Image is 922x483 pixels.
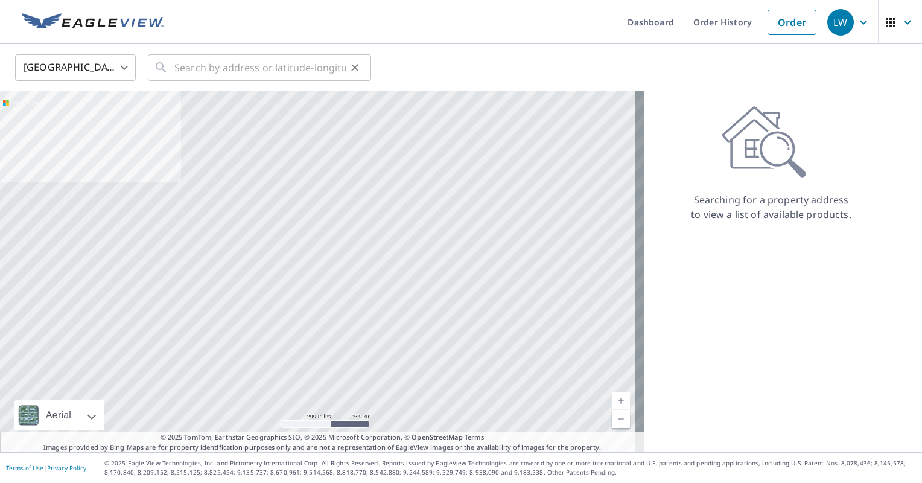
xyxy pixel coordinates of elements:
[174,51,346,85] input: Search by address or latitude-longitude
[6,464,86,472] p: |
[612,392,630,410] a: Current Level 5, Zoom In
[768,10,816,35] a: Order
[161,432,485,443] span: © 2025 TomTom, Earthstar Geographics SIO, © 2025 Microsoft Corporation, ©
[827,9,854,36] div: LW
[690,193,852,222] p: Searching for a property address to view a list of available products.
[412,432,462,441] a: OpenStreetMap
[6,464,43,472] a: Terms of Use
[22,13,164,31] img: EV Logo
[14,400,104,430] div: Aerial
[465,432,485,441] a: Terms
[15,51,136,85] div: [GEOGRAPHIC_DATA]
[47,464,86,472] a: Privacy Policy
[42,400,75,430] div: Aerial
[104,459,916,477] p: © 2025 Eagle View Technologies, Inc. and Pictometry International Corp. All Rights Reserved. Repo...
[612,410,630,428] a: Current Level 5, Zoom Out
[346,59,363,76] button: Clear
